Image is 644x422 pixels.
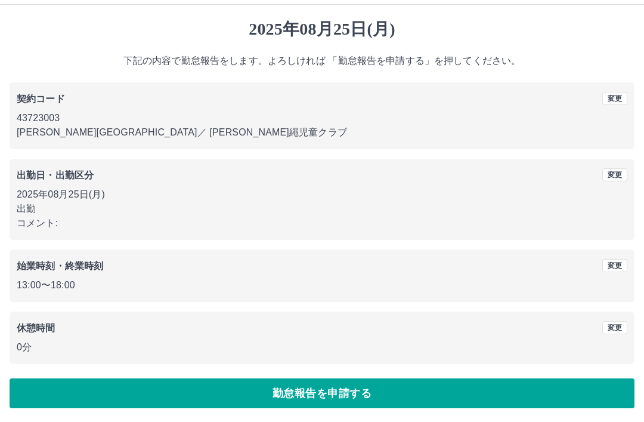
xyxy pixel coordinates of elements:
b: 契約コード [17,94,65,104]
button: 変更 [602,321,627,334]
p: 2025年08月25日(月) [17,187,627,202]
p: 13:00 〜 18:00 [17,278,627,292]
button: 変更 [602,92,627,105]
b: 始業時刻・終業時刻 [17,261,103,271]
button: 変更 [602,168,627,181]
p: 43723003 [17,111,627,125]
p: 0分 [17,340,627,355]
p: コメント: [17,216,627,230]
p: 下記の内容で勤怠報告をします。よろしければ 「勤怠報告を申請する」を押してください。 [10,54,634,68]
b: 出勤日・出勤区分 [17,170,94,180]
p: [PERSON_NAME][GEOGRAPHIC_DATA] ／ [PERSON_NAME]繩児童クラブ [17,125,627,140]
button: 変更 [602,259,627,272]
p: 出勤 [17,202,627,216]
h1: 2025年08月25日(月) [10,19,634,39]
button: 勤怠報告を申請する [10,378,634,408]
b: 休憩時間 [17,323,55,333]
